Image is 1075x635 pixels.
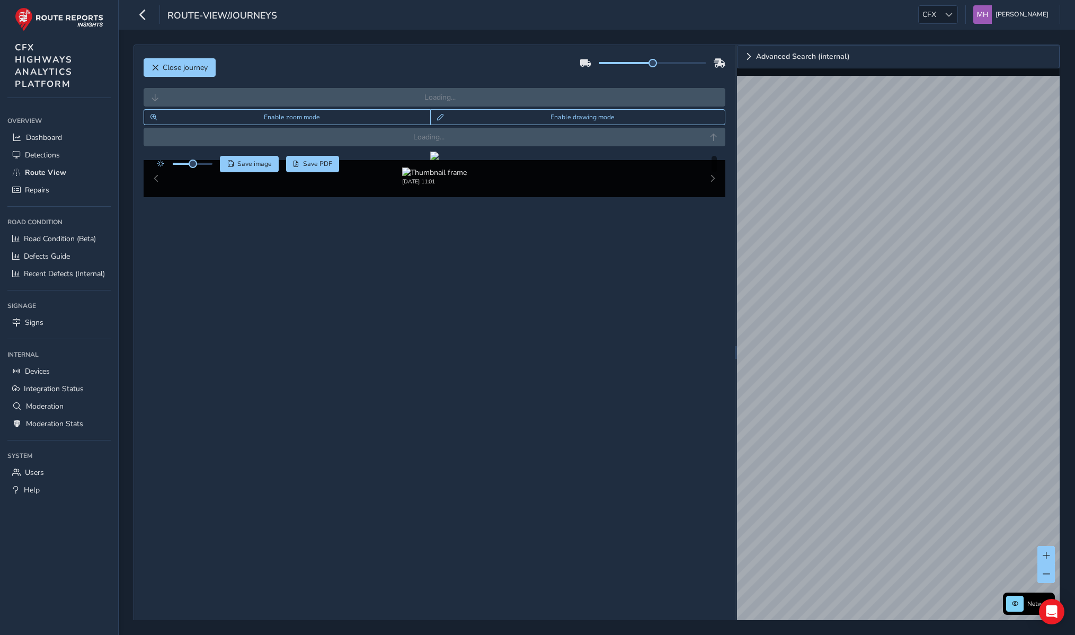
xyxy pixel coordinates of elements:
[26,419,83,429] span: Moderation Stats
[163,63,208,73] span: Close journey
[7,314,111,331] a: Signs
[25,468,44,478] span: Users
[919,6,940,23] span: CFX
[25,167,66,178] span: Route View
[7,398,111,415] a: Moderation
[447,113,718,121] span: Enable drawing mode
[15,41,73,90] span: CFX HIGHWAYS ANALYTICS PLATFORM
[144,58,216,77] button: Close journey
[25,366,50,376] span: Devices
[7,164,111,181] a: Route View
[7,481,111,499] a: Help
[1027,599,1052,608] span: Network
[7,181,111,199] a: Repairs
[1039,599,1064,624] div: Open Intercom Messenger
[7,214,111,230] div: Road Condition
[24,251,70,261] span: Defects Guide
[402,167,467,178] img: Thumbnail frame
[161,113,424,121] span: Enable zoom mode
[7,415,111,433] a: Moderation Stats
[7,129,111,146] a: Dashboard
[7,113,111,129] div: Overview
[25,317,43,328] span: Signs
[237,160,272,168] span: Save image
[303,160,332,168] span: Save PDF
[24,269,105,279] span: Recent Defects (Internal)
[26,401,64,411] span: Moderation
[7,464,111,481] a: Users
[167,9,277,24] span: route-view/journeys
[7,248,111,265] a: Defects Guide
[402,178,467,186] div: [DATE] 11:01
[25,185,49,195] span: Repairs
[996,5,1049,24] span: [PERSON_NAME]
[26,133,62,143] span: Dashboard
[7,347,111,363] div: Internal
[7,230,111,248] a: Road Condition (Beta)
[220,156,279,172] button: Save
[24,485,40,495] span: Help
[24,234,96,244] span: Road Condition (Beta)
[973,5,1052,24] button: [PERSON_NAME]
[7,448,111,464] div: System
[144,109,430,125] button: Zoom
[7,363,111,380] a: Devices
[24,384,84,394] span: Integration Status
[7,380,111,398] a: Integration Status
[7,298,111,314] div: Signage
[7,265,111,283] a: Recent Defects (Internal)
[286,156,340,172] button: PDF
[25,150,60,160] span: Detections
[756,53,850,60] span: Advanced Search (internal)
[973,5,992,24] img: diamond-layout
[430,109,725,125] button: Draw
[15,7,103,31] img: rr logo
[7,146,111,164] a: Detections
[737,45,1060,68] a: Expand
